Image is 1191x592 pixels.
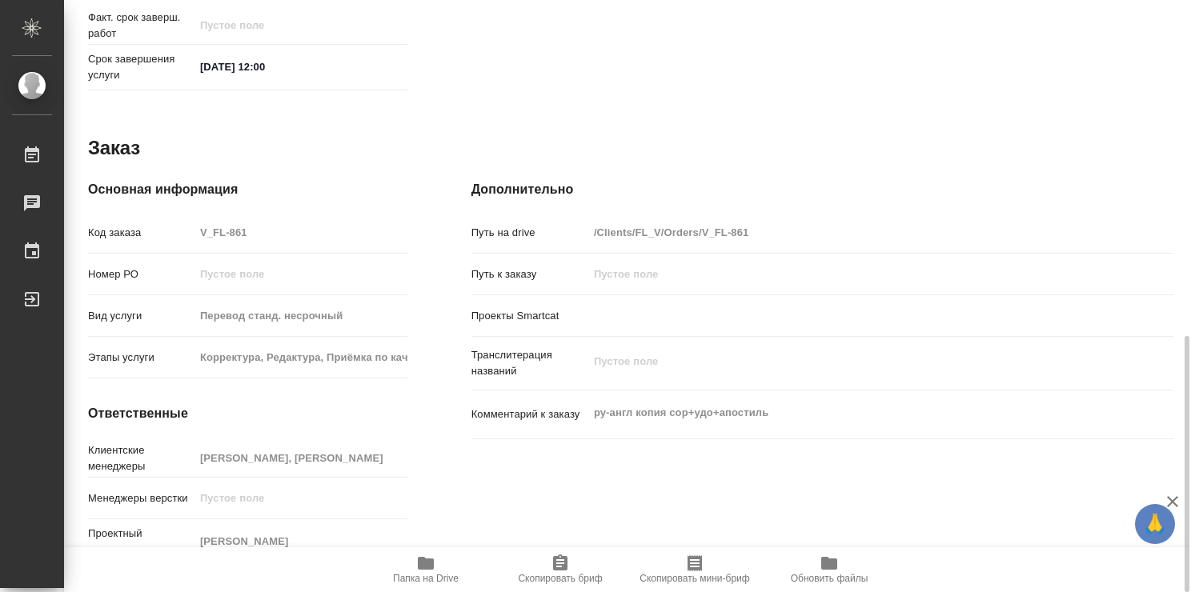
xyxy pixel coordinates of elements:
[1135,504,1175,544] button: 🙏
[471,308,588,324] p: Проекты Smartcat
[194,530,407,553] input: Пустое поле
[493,547,628,592] button: Скопировать бриф
[359,547,493,592] button: Папка на Drive
[88,308,194,324] p: Вид услуги
[88,404,407,423] h4: Ответственные
[1141,507,1169,541] span: 🙏
[588,399,1115,426] textarea: ру-англ копия сор+удо+апостиль
[194,221,407,244] input: Пустое поле
[88,442,194,474] p: Клиентские менеджеры
[88,10,194,42] p: Факт. срок заверш. работ
[194,304,407,327] input: Пустое поле
[471,266,588,282] p: Путь к заказу
[88,266,194,282] p: Номер РО
[88,490,194,506] p: Менеджеры верстки
[88,350,194,366] p: Этапы услуги
[640,573,749,584] span: Скопировать мини-бриф
[588,221,1115,244] input: Пустое поле
[88,526,194,558] p: Проектный менеджер
[194,14,335,37] input: Пустое поле
[194,55,335,78] input: ✎ Введи что-нибудь
[194,346,407,369] input: Пустое поле
[791,573,868,584] span: Обновить файлы
[471,225,588,241] p: Путь на drive
[628,547,762,592] button: Скопировать мини-бриф
[194,262,407,286] input: Пустое поле
[518,573,602,584] span: Скопировать бриф
[393,573,459,584] span: Папка на Drive
[88,180,407,199] h4: Основная информация
[471,406,588,422] p: Комментарий к заказу
[762,547,896,592] button: Обновить файлы
[194,486,407,510] input: Пустое поле
[588,262,1115,286] input: Пустое поле
[88,51,194,83] p: Срок завершения услуги
[471,347,588,379] p: Транслитерация названий
[88,225,194,241] p: Код заказа
[88,135,140,161] h2: Заказ
[471,180,1173,199] h4: Дополнительно
[194,446,407,470] input: Пустое поле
